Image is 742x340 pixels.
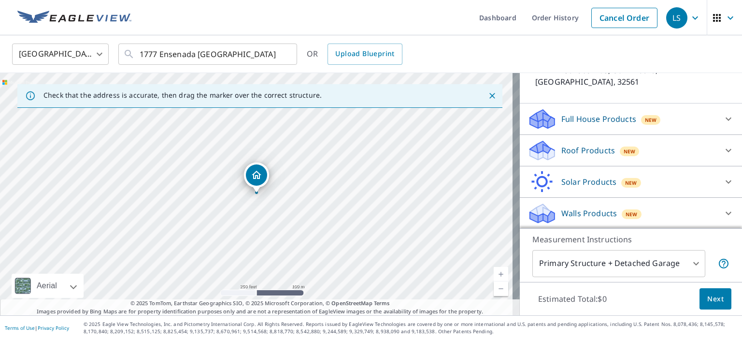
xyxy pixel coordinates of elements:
[624,148,636,155] span: New
[591,8,657,28] a: Cancel Order
[5,325,69,331] p: |
[38,325,69,331] a: Privacy Policy
[494,267,508,281] a: Current Level 17, Zoom In
[528,139,734,162] div: Roof ProductsNew
[626,210,638,218] span: New
[5,325,35,331] a: Terms of Use
[84,321,737,335] p: © 2025 Eagle View Technologies, Inc. and Pictometry International Corp. All Rights Reserved. Repo...
[528,170,734,193] div: Solar ProductsNew
[12,41,109,68] div: [GEOGRAPHIC_DATA]
[34,274,60,298] div: Aerial
[645,116,657,124] span: New
[17,11,131,25] img: EV Logo
[532,250,705,277] div: Primary Structure + Detached Garage
[140,41,277,68] input: Search by address or latitude-longitude
[707,293,724,305] span: Next
[718,258,729,269] span: Your report will include the primary structure and a detached garage if one exists.
[528,107,734,131] div: Full House ProductsNew
[486,89,499,102] button: Close
[666,7,687,29] div: LS
[561,176,616,188] p: Solar Products
[374,299,390,307] a: Terms
[494,281,508,296] a: Current Level 17, Zoom Out
[528,202,734,225] div: Walls ProductsNew
[335,48,394,60] span: Upload Blueprint
[625,179,637,187] span: New
[43,91,322,100] p: Check that the address is accurate, then drag the marker over the correct structure.
[532,234,729,245] p: Measurement Instructions
[530,288,614,310] p: Estimated Total: $0
[331,299,372,307] a: OpenStreetMap
[307,44,402,65] div: OR
[535,64,699,88] p: 1777 Ensenada Dos, Gulf Breeze, [GEOGRAPHIC_DATA], 32561
[130,299,390,308] span: © 2025 TomTom, Earthstar Geographics SIO, © 2025 Microsoft Corporation, ©
[561,113,636,125] p: Full House Products
[244,163,269,192] div: Dropped pin, building 1, Residential property, 1777 Ensenada Dos Gulf Breeze, FL 32561
[328,44,402,65] a: Upload Blueprint
[561,207,617,219] p: Walls Products
[699,288,731,310] button: Next
[12,274,84,298] div: Aerial
[561,145,615,156] p: Roof Products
